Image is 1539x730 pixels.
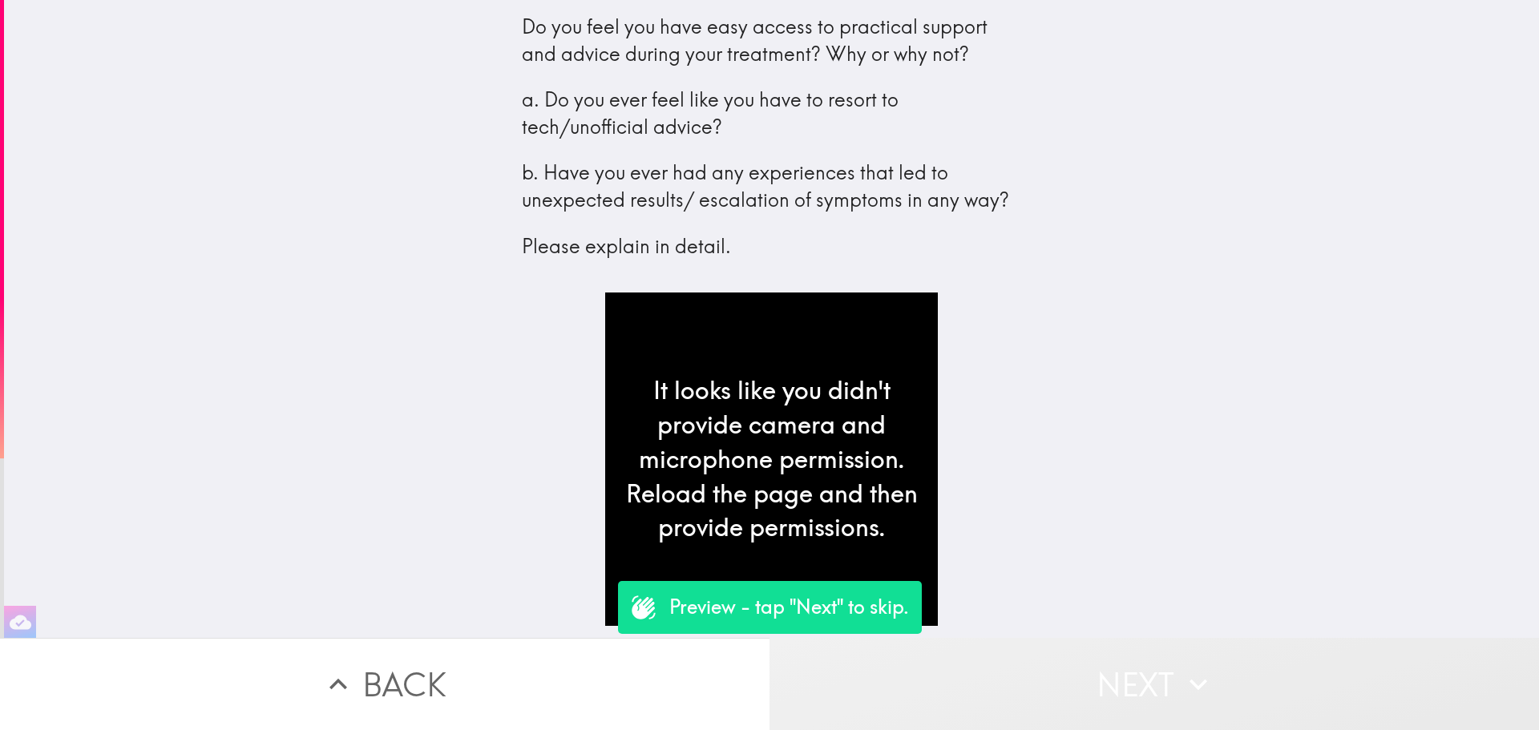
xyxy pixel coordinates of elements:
[522,159,1022,213] p: b. Have you ever had any experiences that led to unexpected results/ escalation of symptoms in an...
[605,292,939,626] div: It looks like you didn't provide camera and microphone permission. Reload the page and then provi...
[522,233,1022,260] p: Please explain in detail.
[769,638,1539,730] button: Next
[522,14,1022,260] div: Do you feel you have easy access to practical support and advice during your treatment? Why or wh...
[669,594,909,621] p: Preview - tap "Next" to skip.
[522,87,1022,140] p: a. Do you ever feel like you have to resort to tech/unofficial advice?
